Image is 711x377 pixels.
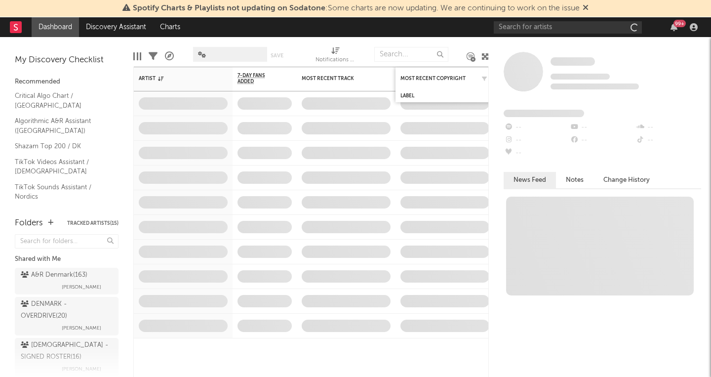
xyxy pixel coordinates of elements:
[374,47,448,62] input: Search...
[504,172,556,188] button: News Feed
[556,172,593,188] button: Notes
[15,116,109,136] a: Algorithmic A&R Assistant ([GEOGRAPHIC_DATA])
[635,121,701,134] div: --
[400,76,474,82] div: Most Recent Copyright
[15,76,118,88] div: Recommended
[569,121,635,134] div: --
[62,363,101,375] span: [PERSON_NAME]
[593,172,660,188] button: Change History
[15,54,118,66] div: My Discovery Checklist
[302,76,376,82] div: Most Recent Track
[479,74,489,84] button: Filter by Most Recent Copyright
[21,298,110,322] div: DENMARK - OVERDRIVE ( 20 )
[15,157,109,177] a: TikTok Videos Assistant / [DEMOGRAPHIC_DATA]
[400,93,474,99] div: Label
[551,74,610,80] span: Tracking Since: [DATE]
[504,110,584,117] span: Fans Added by Platform
[133,4,580,12] span: : Some charts are now updating. We are continuing to work on the issue
[15,182,109,202] a: TikTok Sounds Assistant / Nordics
[569,134,635,147] div: --
[271,53,283,58] button: Save
[15,268,118,294] a: A&R Denmark(163)[PERSON_NAME]
[551,57,595,67] a: Some Artist
[15,90,109,111] a: Critical Algo Chart / [GEOGRAPHIC_DATA]
[673,20,686,27] div: 99 +
[494,21,642,34] input: Search for artists
[504,121,569,134] div: --
[15,217,43,229] div: Folders
[504,134,569,147] div: --
[21,339,110,363] div: [DEMOGRAPHIC_DATA] - SIGNED ROSTER ( 16 )
[635,134,701,147] div: --
[15,141,109,152] a: Shazam Top 200 / DK
[583,4,589,12] span: Dismiss
[551,57,595,66] span: Some Artist
[15,297,118,335] a: DENMARK - OVERDRIVE(20)[PERSON_NAME]
[15,253,118,265] div: Shared with Me
[551,84,639,89] span: 0 fans last week
[139,76,213,82] div: Artist
[237,73,277,84] span: 7-Day Fans Added
[133,4,325,12] span: Spotify Charts & Playlists not updating on Sodatone
[316,54,355,66] div: Notifications (Artist)
[316,42,355,71] div: Notifications (Artist)
[504,147,569,160] div: --
[165,42,174,71] div: A&R Pipeline
[62,281,101,293] span: [PERSON_NAME]
[62,322,101,334] span: [PERSON_NAME]
[149,42,158,71] div: Filters
[32,17,79,37] a: Dashboard
[15,338,118,377] a: [DEMOGRAPHIC_DATA] - SIGNED ROSTER(16)[PERSON_NAME]
[153,17,187,37] a: Charts
[15,234,118,249] input: Search for folders...
[133,42,141,71] div: Edit Columns
[21,269,87,281] div: A&R Denmark ( 163 )
[671,23,677,31] button: 99+
[67,221,118,226] button: Tracked Artists(15)
[79,17,153,37] a: Discovery Assistant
